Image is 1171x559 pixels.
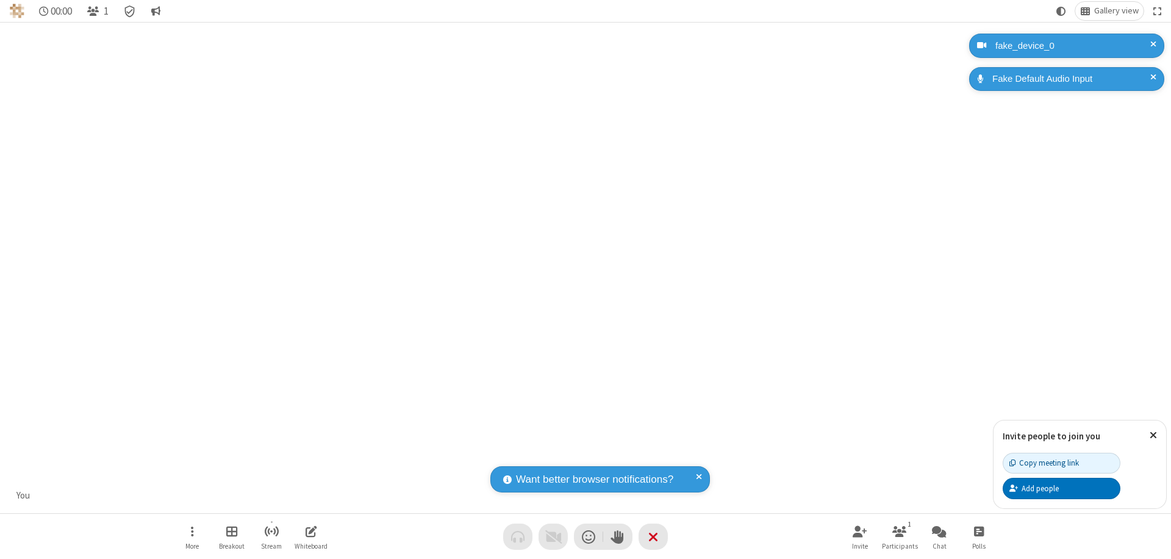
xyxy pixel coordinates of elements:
[603,524,632,550] button: Raise hand
[1075,2,1144,20] button: Change layout
[213,519,250,554] button: Manage Breakout Rooms
[539,524,568,550] button: Video
[118,2,141,20] div: Meeting details Encryption enabled
[503,524,532,550] button: Audio problem - check your Internet connection or call by phone
[574,524,603,550] button: Send a reaction
[219,543,245,550] span: Breakout
[12,489,35,503] div: You
[1051,2,1071,20] button: Using system theme
[516,472,673,488] span: Want better browser notifications?
[972,543,986,550] span: Polls
[295,543,328,550] span: Whiteboard
[10,4,24,18] img: QA Selenium DO NOT DELETE OR CHANGE
[104,5,109,17] span: 1
[988,72,1155,86] div: Fake Default Audio Input
[1003,430,1100,442] label: Invite people to join you
[639,524,668,550] button: End or leave meeting
[1003,453,1120,474] button: Copy meeting link
[1148,2,1167,20] button: Fullscreen
[82,2,113,20] button: Open participant list
[253,519,290,554] button: Start streaming
[1009,457,1079,469] div: Copy meeting link
[921,519,958,554] button: Open chat
[933,543,947,550] span: Chat
[961,519,997,554] button: Open poll
[261,543,282,550] span: Stream
[882,543,918,550] span: Participants
[881,519,918,554] button: Open participant list
[904,519,915,530] div: 1
[185,543,199,550] span: More
[1094,6,1139,16] span: Gallery view
[293,519,329,554] button: Open shared whiteboard
[1003,478,1120,499] button: Add people
[174,519,210,554] button: Open menu
[842,519,878,554] button: Invite participants (⌘+Shift+I)
[1141,420,1166,450] button: Close popover
[34,2,77,20] div: Timer
[51,5,72,17] span: 00:00
[852,543,868,550] span: Invite
[991,39,1155,53] div: fake_device_0
[146,2,165,20] button: Conversation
